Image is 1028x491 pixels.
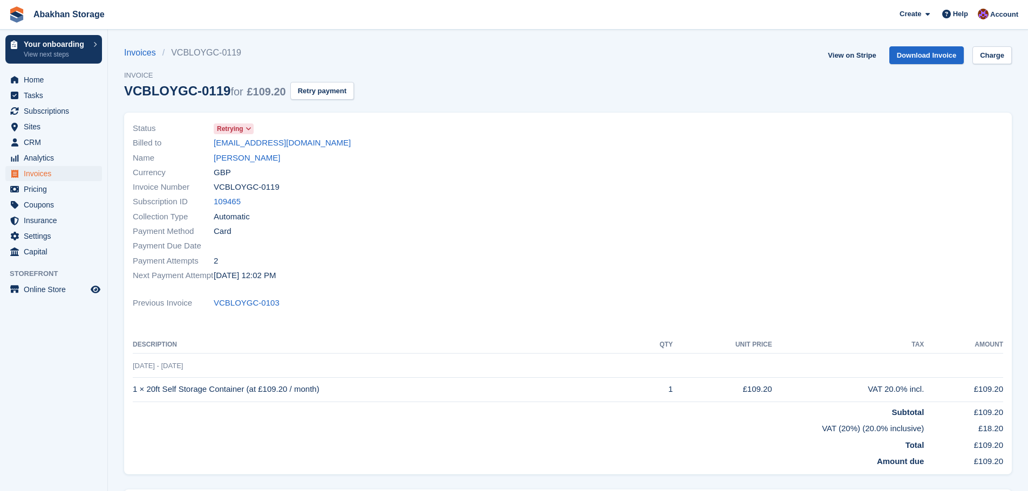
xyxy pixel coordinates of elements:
[5,135,102,150] a: menu
[133,377,637,402] td: 1 × 20ft Self Storage Container (at £109.20 / month)
[953,9,968,19] span: Help
[133,418,924,435] td: VAT (20%) (20.0% inclusive)
[133,137,214,149] span: Billed to
[24,197,88,212] span: Coupons
[124,84,286,98] div: VCBLOYGC-0119
[5,282,102,297] a: menu
[214,255,218,267] span: 2
[214,122,254,135] a: Retrying
[214,181,280,193] span: VCBLOYGC-0119
[5,150,102,165] a: menu
[214,225,232,238] span: Card
[214,137,351,149] a: [EMAIL_ADDRESS][DOMAIN_NAME]
[823,46,880,64] a: View on Stripe
[230,86,243,98] span: for
[5,197,102,212] a: menu
[5,166,102,181] a: menu
[24,135,88,150] span: CRM
[924,402,1003,418] td: £109.20
[133,240,214,252] span: Payment Due Date
[924,418,1003,435] td: £18.20
[133,167,214,179] span: Currency
[900,9,921,19] span: Create
[772,336,924,354] th: Tax
[24,88,88,103] span: Tasks
[891,407,924,417] strong: Subtotal
[5,182,102,197] a: menu
[924,435,1003,452] td: £109.20
[89,283,102,296] a: Preview store
[673,336,772,354] th: Unit Price
[133,297,214,309] span: Previous Invoice
[924,377,1003,402] td: £109.20
[10,268,107,279] span: Storefront
[290,82,354,100] button: Retry payment
[214,167,231,179] span: GBP
[990,9,1018,20] span: Account
[5,88,102,103] a: menu
[877,457,924,466] strong: Amount due
[133,196,214,208] span: Subscription ID
[24,244,88,259] span: Capital
[978,9,989,19] img: William Abakhan
[5,103,102,119] a: menu
[5,213,102,228] a: menu
[24,103,88,119] span: Subscriptions
[972,46,1012,64] a: Charge
[133,269,214,282] span: Next Payment Attempt
[24,72,88,87] span: Home
[24,150,88,165] span: Analytics
[24,40,88,48] p: Your onboarding
[29,5,109,23] a: Abakhan Storage
[214,152,280,164] a: [PERSON_NAME]
[133,336,637,354] th: Description
[214,269,276,282] time: 2025-10-01 11:02:08 UTC
[133,255,214,267] span: Payment Attempts
[24,282,88,297] span: Online Store
[5,244,102,259] a: menu
[673,377,772,402] td: £109.20
[124,46,162,59] a: Invoices
[5,72,102,87] a: menu
[637,377,673,402] td: 1
[133,225,214,238] span: Payment Method
[133,122,214,135] span: Status
[24,119,88,134] span: Sites
[24,182,88,197] span: Pricing
[133,181,214,193] span: Invoice Number
[924,451,1003,468] td: £109.20
[637,336,673,354] th: QTY
[906,440,924,449] strong: Total
[217,124,243,134] span: Retrying
[133,152,214,164] span: Name
[772,383,924,396] div: VAT 20.0% incl.
[214,297,280,309] a: VCBLOYGC-0103
[214,211,250,223] span: Automatic
[24,213,88,228] span: Insurance
[5,229,102,244] a: menu
[247,86,285,98] span: £109.20
[24,50,88,59] p: View next steps
[133,362,183,370] span: [DATE] - [DATE]
[924,336,1003,354] th: Amount
[133,211,214,223] span: Collection Type
[124,46,354,59] nav: breadcrumbs
[889,46,964,64] a: Download Invoice
[24,166,88,181] span: Invoices
[124,70,354,81] span: Invoice
[5,35,102,64] a: Your onboarding View next steps
[24,229,88,244] span: Settings
[9,6,25,23] img: stora-icon-8386f47178a22dfd0bd8f6a31ec36ba5ce8667c1dd55bd0f319d3a0aa187defe.svg
[214,196,241,208] a: 109465
[5,119,102,134] a: menu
